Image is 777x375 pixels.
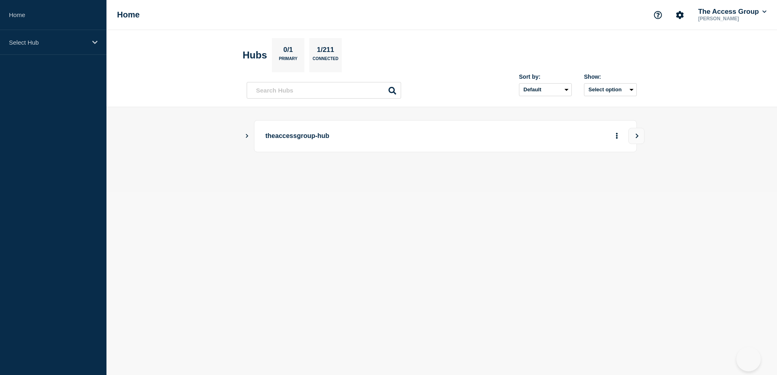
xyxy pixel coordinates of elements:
p: theaccessgroup-hub [265,129,490,144]
div: Sort by: [519,73,572,80]
div: Show: [584,73,637,80]
p: Connected [313,56,338,65]
button: Show Connected Hubs [245,133,249,139]
input: Search Hubs [247,82,401,99]
button: Select option [584,83,637,96]
button: Account settings [671,6,688,24]
p: 0/1 [280,46,296,56]
p: Select Hub [9,39,87,46]
button: More actions [612,129,622,144]
button: The Access Group [697,8,768,16]
p: Primary [279,56,297,65]
select: Sort by [519,83,572,96]
p: [PERSON_NAME] [697,16,768,22]
button: Support [649,6,666,24]
h1: Home [117,10,140,19]
h2: Hubs [243,50,267,61]
button: View [628,128,645,144]
iframe: Help Scout Beacon - Open [736,347,761,371]
p: 1/211 [314,46,337,56]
